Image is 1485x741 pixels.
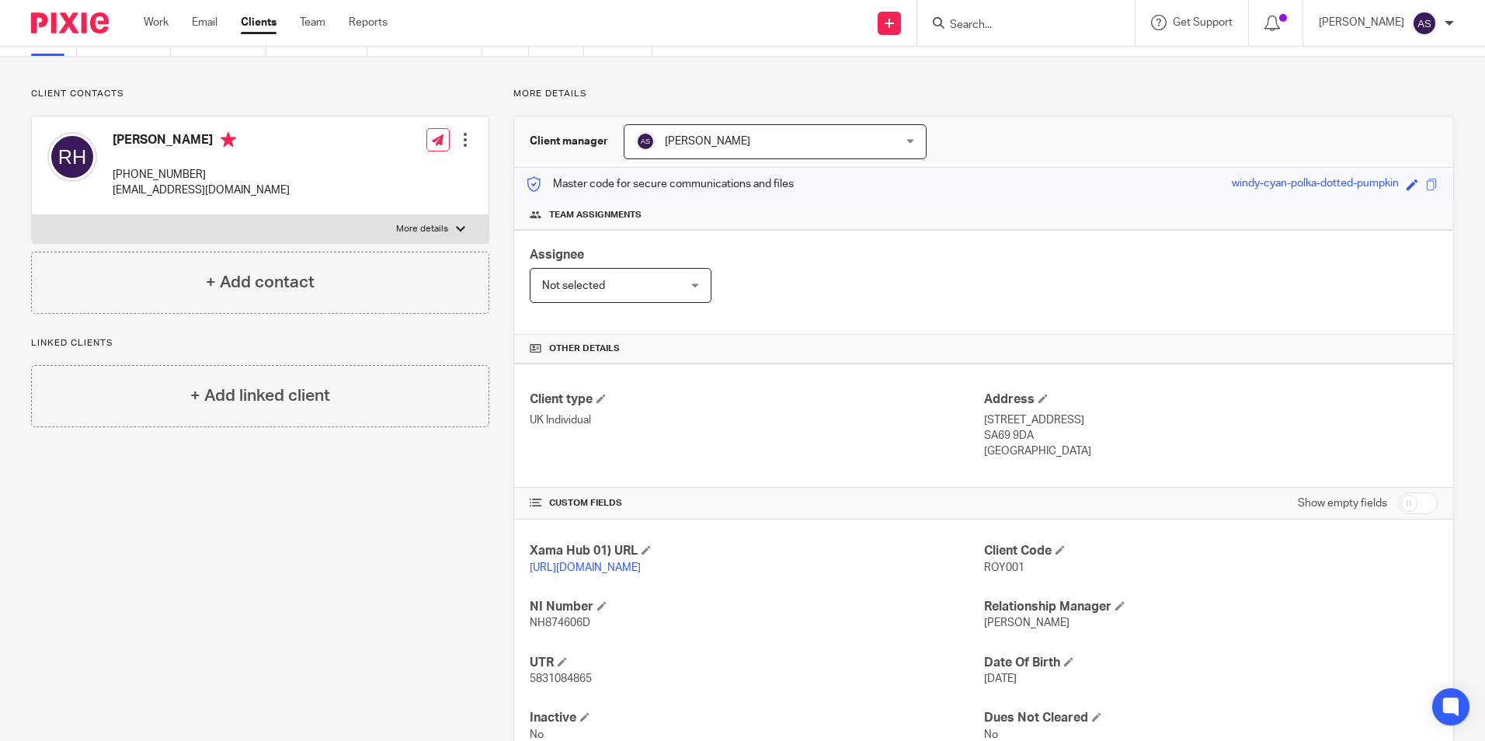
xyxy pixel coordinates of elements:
[530,134,608,149] h3: Client manager
[113,132,290,151] h4: [PERSON_NAME]
[31,88,489,100] p: Client contacts
[530,729,544,740] span: No
[349,15,388,30] a: Reports
[984,729,998,740] span: No
[984,543,1438,559] h4: Client Code
[530,599,983,615] h4: NI Number
[984,428,1438,444] p: SA69 9DA
[31,337,489,350] p: Linked clients
[530,655,983,671] h4: UTR
[948,19,1088,33] input: Search
[530,497,983,510] h4: CUSTOM FIELDS
[113,183,290,198] p: [EMAIL_ADDRESS][DOMAIN_NAME]
[1319,15,1404,30] p: [PERSON_NAME]
[530,412,983,428] p: UK Individual
[549,343,620,355] span: Other details
[192,15,217,30] a: Email
[530,562,641,573] a: [URL][DOMAIN_NAME]
[549,209,642,221] span: Team assignments
[984,673,1017,684] span: [DATE]
[190,384,330,408] h4: + Add linked client
[530,543,983,559] h4: Xama Hub 01) URL
[1412,11,1437,36] img: svg%3E
[1298,496,1387,511] label: Show empty fields
[526,176,794,192] p: Master code for secure communications and files
[1173,17,1233,28] span: Get Support
[241,15,276,30] a: Clients
[113,167,290,183] p: [PHONE_NUMBER]
[47,132,97,182] img: svg%3E
[984,599,1438,615] h4: Relationship Manager
[984,444,1438,459] p: [GEOGRAPHIC_DATA]
[513,88,1454,100] p: More details
[542,280,605,291] span: Not selected
[984,412,1438,428] p: [STREET_ADDRESS]
[206,270,315,294] h4: + Add contact
[984,562,1024,573] span: ROY001
[530,710,983,726] h4: Inactive
[665,136,750,147] span: [PERSON_NAME]
[636,132,655,151] img: svg%3E
[530,391,983,408] h4: Client type
[31,12,109,33] img: Pixie
[530,617,590,628] span: NH874606D
[396,223,448,235] p: More details
[984,391,1438,408] h4: Address
[221,132,236,148] i: Primary
[144,15,169,30] a: Work
[530,249,584,261] span: Assignee
[984,617,1069,628] span: [PERSON_NAME]
[300,15,325,30] a: Team
[530,673,592,684] span: 5831084865
[984,655,1438,671] h4: Date Of Birth
[1232,176,1399,193] div: windy-cyan-polka-dotted-pumpkin
[984,710,1438,726] h4: Dues Not Cleared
